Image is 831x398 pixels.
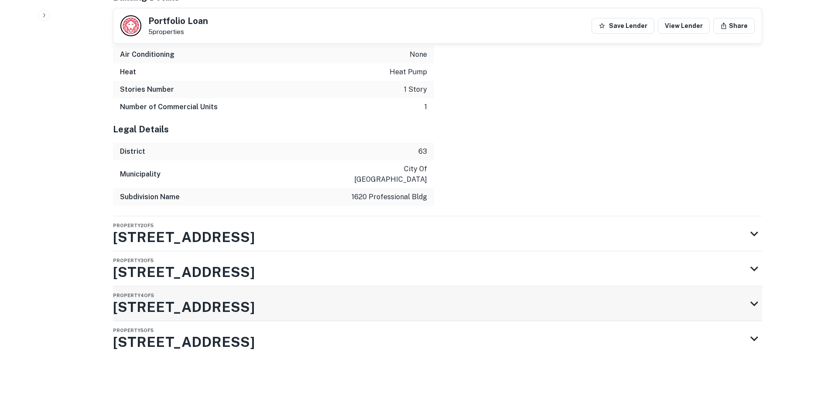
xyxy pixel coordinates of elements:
div: Property4of5[STREET_ADDRESS] [113,286,762,321]
p: 5 properties [148,28,208,36]
div: Property2of5[STREET_ADDRESS] [113,216,762,251]
p: 63 [418,146,427,157]
h6: Municipality [120,169,161,180]
h3: [STREET_ADDRESS] [113,297,255,318]
p: none [410,49,427,60]
h6: Subdivision Name [120,192,180,202]
p: 1 story [404,84,427,95]
a: View Lender [658,18,710,34]
span: Property 4 of 5 [113,293,154,298]
p: heat pump [390,67,427,77]
h6: District [120,146,145,157]
div: Property3of5[STREET_ADDRESS] [113,251,762,286]
h6: Heat [120,67,136,77]
span: Property 3 of 5 [113,258,154,263]
h3: [STREET_ADDRESS] [113,332,255,353]
button: Save Lender [592,18,654,34]
p: 1620 professional bldg [352,192,427,202]
div: Property5of5[STREET_ADDRESS] [113,321,762,356]
button: Share [713,18,755,34]
span: Property 5 of 5 [113,328,154,333]
h6: Number of Commercial Units [120,102,218,112]
h3: [STREET_ADDRESS] [113,227,255,248]
h3: [STREET_ADDRESS] [113,262,255,283]
h5: Legal Details [113,123,434,136]
span: Property 2 of 5 [113,223,154,228]
p: city of [GEOGRAPHIC_DATA] [349,164,427,185]
h6: Air Conditioning [120,49,174,60]
h6: Stories Number [120,84,174,95]
h5: Portfolio Loan [148,17,208,25]
iframe: Chat Widget [787,328,831,370]
p: 1 [424,102,427,112]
